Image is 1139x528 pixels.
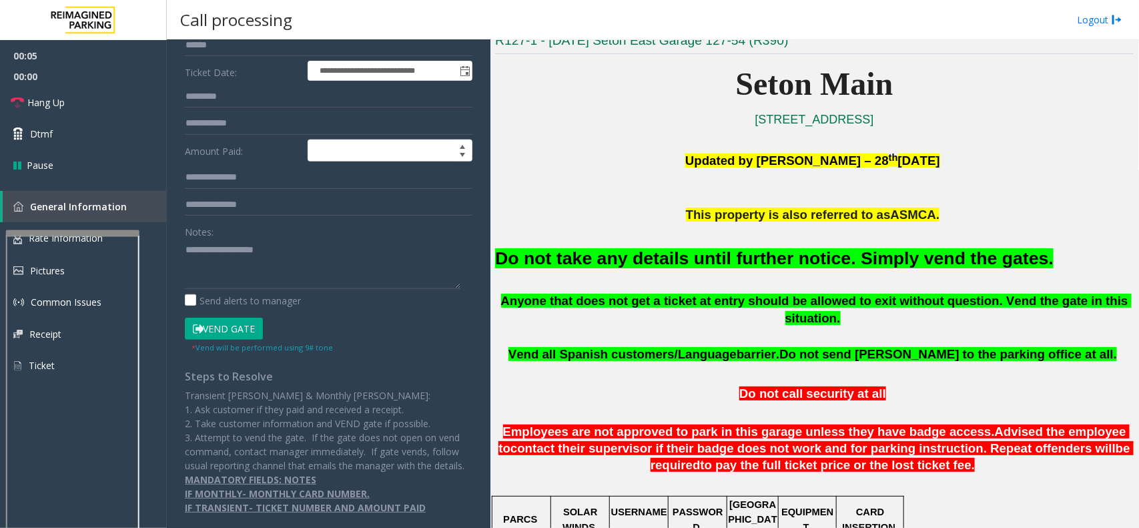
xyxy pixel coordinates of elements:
[739,386,886,401] span: Do not call security at all
[611,507,667,517] span: USERNAME
[185,370,472,383] h4: Steps to Resolve
[3,191,167,222] a: General Information
[503,425,995,439] span: Employees are not approved to park in this garage unless they have badge access.
[27,158,53,172] span: Pause
[503,514,537,525] span: PARCS
[185,294,301,308] label: Send alerts to manager
[192,342,333,352] small: Vend will be performed using 9# tone
[185,318,263,340] button: Vend Gate
[686,208,891,222] span: This property is also referred to as
[755,113,874,126] a: [STREET_ADDRESS]
[779,347,1117,361] span: Do not send [PERSON_NAME] to the parking office at all.
[173,3,299,36] h3: Call processing
[1077,13,1122,27] a: Logout
[185,220,214,239] label: Notes:
[185,501,426,514] u: IF TRANSIENT- TICKET NUMBER AND AMOUNT PAID
[453,140,472,151] span: Increase value
[736,66,893,101] span: Seton Main
[13,202,23,212] img: 'icon'
[737,347,779,361] span: barrier.
[185,403,472,417] p: 1. Ask customer if they paid and received a receipt.
[898,154,940,168] span: [DATE]
[185,431,472,473] p: 3. Attempt to vend the gate. If the gate does not open on vend command, contact manager immediate...
[453,151,472,162] span: Decrease value
[185,473,316,486] u: MANDATORY FIELDS: NOTES
[185,417,472,431] p: 2. Take customer information and VEND gate if possible.
[181,61,304,81] label: Ticket Date:
[185,487,370,500] u: IF MONTHLY- MONTHLY CARD NUMBER.
[891,208,940,222] span: ASMCA.
[30,200,127,213] span: General Information
[701,458,976,472] span: to pay the full ticket price or the lost ticket fee.
[501,294,1132,326] span: Anyone that does not get a ticket at entry should be allowed to exit without question. Vend the g...
[889,152,898,163] span: th
[181,140,304,162] label: Amount Paid:
[30,127,53,141] span: Dtmf
[457,61,472,80] span: Toggle popup
[510,441,1116,455] span: contact their supervisor if their badge does not work and for parking instruction. Repeat offende...
[27,95,65,109] span: Hang Up
[508,347,737,361] span: Vend all Spanish customers/Language
[495,32,1134,54] h3: R127-1 - [DATE] Seton East Garage 127-54 (R390)
[495,248,1054,268] font: Do not take any details until further notice. Simply vend the gates.
[685,154,889,168] span: Updated by [PERSON_NAME] – 28
[1112,13,1122,27] img: logout
[498,425,1130,455] span: Advised the employee to
[185,388,472,403] p: Transient [PERSON_NAME] & Monthly [PERSON_NAME]:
